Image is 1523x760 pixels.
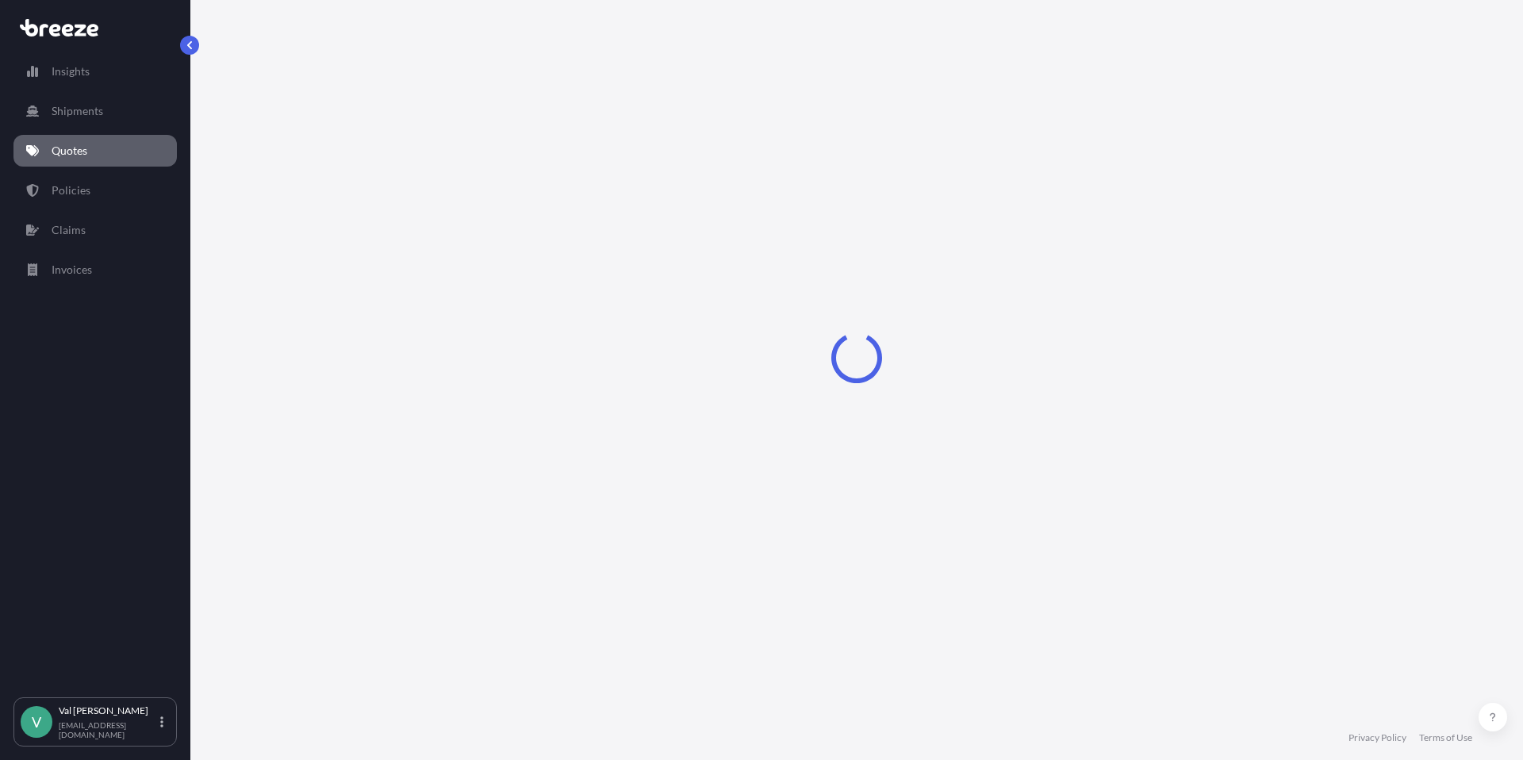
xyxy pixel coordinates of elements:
a: Privacy Policy [1348,731,1406,744]
a: Shipments [13,95,177,127]
p: Val [PERSON_NAME] [59,704,157,717]
p: Insights [52,63,90,79]
p: Policies [52,182,90,198]
a: Policies [13,175,177,206]
a: Claims [13,214,177,246]
a: Quotes [13,135,177,167]
a: Insights [13,56,177,87]
p: Shipments [52,103,103,119]
p: [EMAIL_ADDRESS][DOMAIN_NAME] [59,720,157,739]
span: V [32,714,41,730]
a: Invoices [13,254,177,286]
p: Invoices [52,262,92,278]
p: Quotes [52,143,87,159]
a: Terms of Use [1419,731,1472,744]
p: Claims [52,222,86,238]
